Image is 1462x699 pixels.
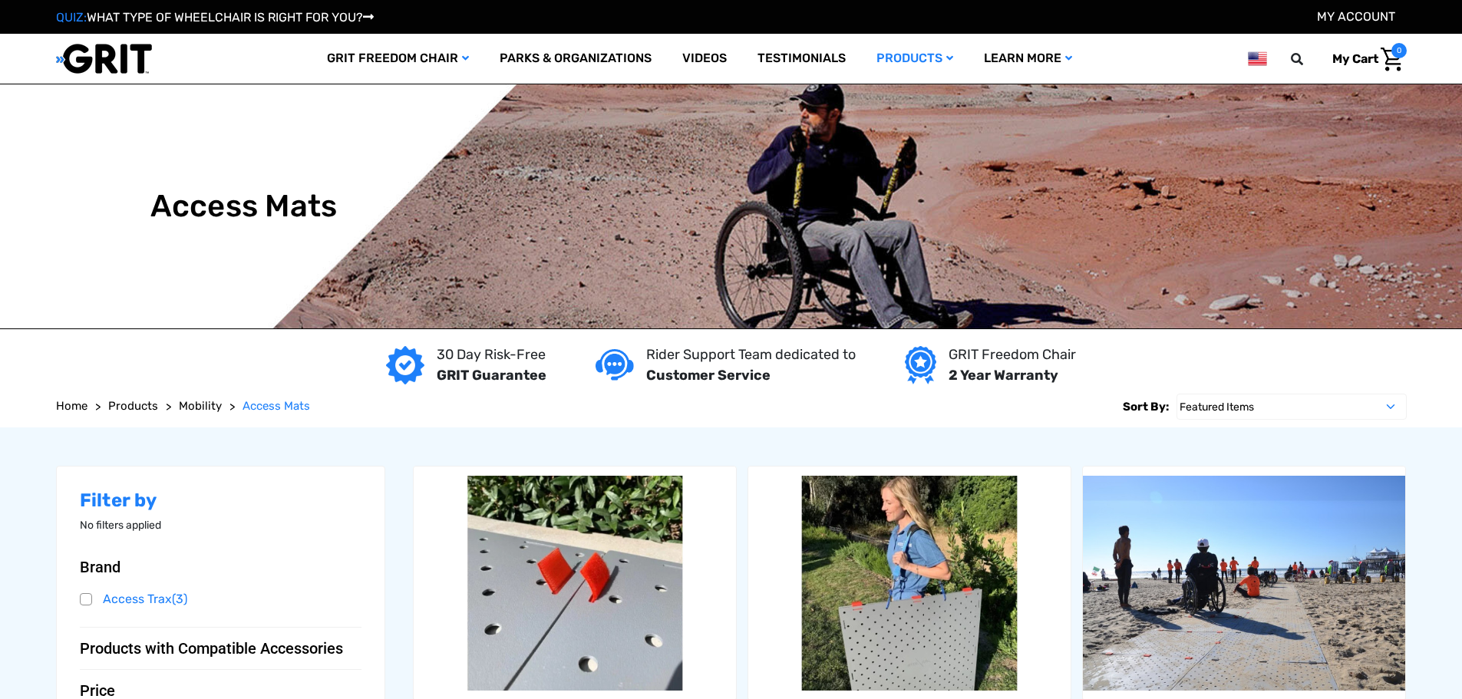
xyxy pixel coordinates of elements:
a: GRIT Freedom Chair [312,34,484,84]
a: QUIZ:WHAT TYPE OF WHEELCHAIR IS RIGHT FOR YOU? [56,10,374,25]
img: GRIT Guarantee [386,346,424,384]
a: Mobility [179,397,222,415]
a: Access Mats [243,397,310,415]
a: Home [56,397,87,415]
p: No filters applied [80,517,362,533]
span: Brand [80,558,120,576]
p: Rider Support Team dedicated to [646,345,856,365]
img: Customer service [596,349,634,381]
h1: Access Mats [150,188,338,225]
a: Testimonials [742,34,861,84]
img: Cart [1381,48,1403,71]
span: Access Mats [243,399,310,413]
h2: Filter by [80,490,362,512]
a: Videos [667,34,742,84]
span: Products with Compatible Accessories [80,639,343,658]
span: (3) [172,592,187,606]
span: Products [108,399,158,413]
span: QUIZ: [56,10,87,25]
span: Home [56,399,87,413]
a: Parks & Organizations [484,34,667,84]
span: 0 [1391,43,1407,58]
button: Brand [80,558,362,576]
img: GRIT All-Terrain Wheelchair and Mobility Equipment [56,43,152,74]
img: Year warranty [905,346,936,384]
p: GRIT Freedom Chair [949,345,1076,365]
strong: GRIT Guarantee [437,367,546,384]
p: 30 Day Risk-Free [437,345,546,365]
img: Carrying Strap by Access Trax [748,476,1071,691]
a: Access Trax(3) [80,588,362,611]
span: My Cart [1332,51,1378,66]
a: Products [861,34,969,84]
input: Search [1298,43,1321,75]
img: Access Trax Mats [1083,476,1405,691]
strong: Customer Service [646,367,771,384]
a: Products [108,397,158,415]
img: us.png [1248,49,1266,68]
a: Cart with 0 items [1321,43,1407,75]
button: Products with Compatible Accessories [80,639,362,658]
a: Account [1317,9,1395,24]
strong: 2 Year Warranty [949,367,1058,384]
span: Mobility [179,399,222,413]
img: Extra Velcro Hinges by Access Trax [414,476,736,691]
a: Learn More [969,34,1087,84]
label: Sort By: [1123,394,1169,420]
